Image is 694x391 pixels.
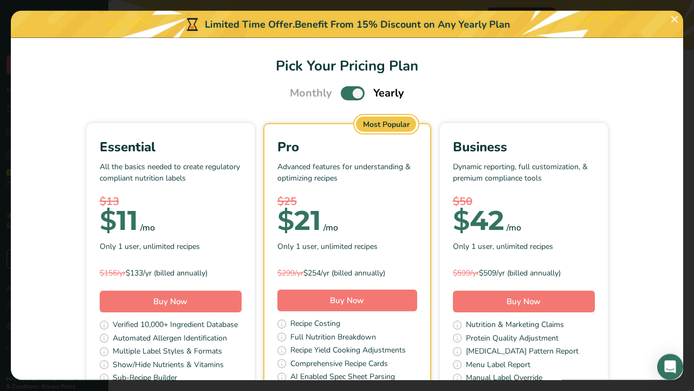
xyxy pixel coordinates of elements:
span: Comprehensive Recipe Cards [290,358,388,371]
div: $254/yr (billed annually) [277,267,417,279]
div: 42 [453,210,504,232]
p: All the basics needed to create regulatory compliant nutrition labels [100,161,242,194]
h1: Pick Your Pricing Plan [24,55,670,76]
div: $50 [453,194,595,210]
span: Menu Label Report [466,359,530,373]
div: 11 [100,210,138,232]
span: Monthly [290,85,332,101]
div: Business [453,137,595,157]
span: Recipe Costing [290,318,340,331]
span: Full Nutrition Breakdown [290,331,376,345]
div: /mo [323,221,338,234]
div: /mo [507,221,521,234]
div: /mo [140,221,155,234]
div: Limited Time Offer. [11,11,683,38]
span: $ [453,204,470,237]
span: Verified 10,000+ Ingredient Database [113,319,238,332]
div: $25 [277,194,417,210]
span: $ [277,204,294,237]
span: [MEDICAL_DATA] Pattern Report [466,345,579,359]
span: Nutrition & Marketing Claims [466,319,564,332]
div: 21 [277,210,321,232]
button: Buy Now [453,291,595,312]
span: AI Enabled Spec Sheet Parsing [290,371,395,384]
span: Only 1 user, unlimited recipes [277,241,378,252]
button: Buy Now [100,291,242,312]
button: Buy Now [277,290,417,311]
div: Essential [100,137,242,157]
span: $299/yr [277,268,303,278]
span: Only 1 user, unlimited recipes [453,241,553,252]
p: Advanced features for understanding & optimizing recipes [277,161,417,194]
span: $ [100,204,116,237]
span: $599/yr [453,268,479,278]
span: Sub-Recipe Builder [113,372,177,386]
span: Buy Now [153,296,187,307]
span: Recipe Yield Cooking Adjustments [290,344,406,358]
span: Multiple Label Styles & Formats [113,345,222,359]
div: Pro [277,137,417,157]
div: Most Popular [356,117,417,132]
div: $509/yr (billed annually) [453,267,595,279]
p: Dynamic reporting, full customization, & premium compliance tools [453,161,595,194]
div: $13 [100,194,242,210]
span: Only 1 user, unlimited recipes [100,241,200,252]
div: Open Intercom Messenger [657,354,683,380]
div: $133/yr (billed annually) [100,267,242,279]
span: Manual Label Override [466,372,542,386]
span: $156/yr [100,268,126,278]
span: Buy Now [330,295,364,306]
span: Show/Hide Nutrients & Vitamins [113,359,224,373]
span: Yearly [373,85,404,101]
span: Automated Allergen Identification [113,332,227,346]
span: Protein Quality Adjustment [466,332,559,346]
span: Buy Now [507,296,541,307]
div: Benefit From 15% Discount on Any Yearly Plan [295,17,510,32]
